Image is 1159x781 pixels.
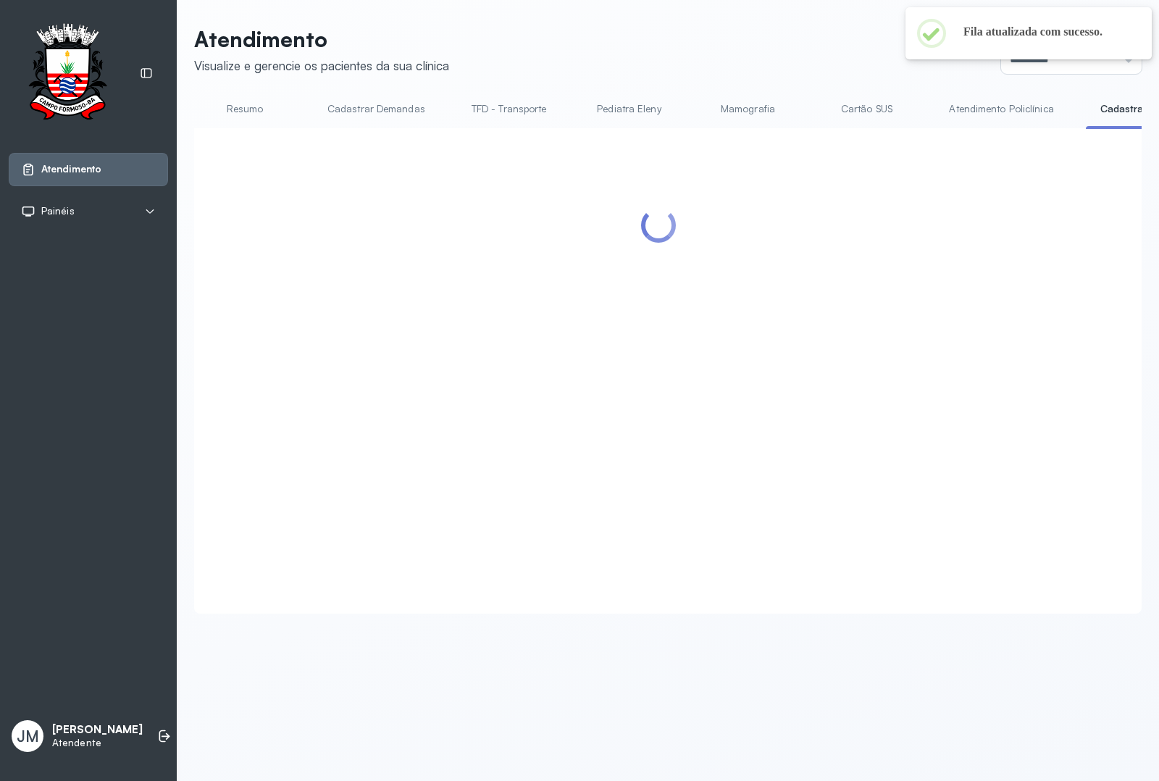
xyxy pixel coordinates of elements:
[194,97,296,121] a: Resumo
[697,97,798,121] a: Mamografia
[52,723,143,737] p: [PERSON_NAME]
[41,163,101,175] span: Atendimento
[578,97,679,121] a: Pediatra Eleny
[41,205,75,217] span: Painéis
[816,97,917,121] a: Cartão SUS
[21,162,156,177] a: Atendimento
[934,97,1068,121] a: Atendimento Policlínica
[963,25,1129,39] h2: Fila atualizada com sucesso.
[15,23,120,124] img: Logotipo do estabelecimento
[194,58,449,73] div: Visualize e gerencie os pacientes da sua clínica
[313,97,440,121] a: Cadastrar Demandas
[194,26,449,52] p: Atendimento
[52,737,143,749] p: Atendente
[457,97,561,121] a: TFD - Transporte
